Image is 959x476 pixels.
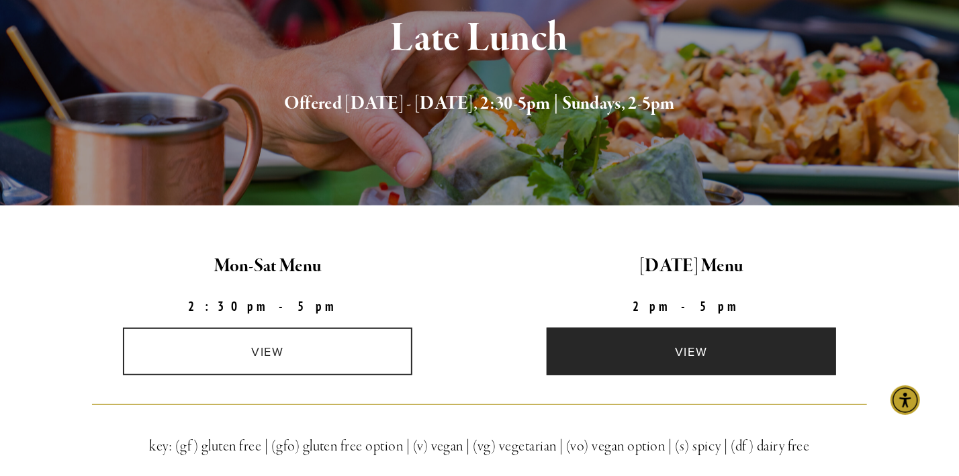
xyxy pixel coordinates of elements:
div: Accessibility Menu [890,385,920,415]
a: view [123,328,412,375]
h1: Late Lunch [92,17,867,60]
a: view [547,328,835,375]
h2: Offered [DATE] - [DATE], 2:30-5pm | Sundays, 2-5pm [92,90,867,118]
h2: [DATE] Menu [491,252,892,281]
h3: key: (gf) gluten free | (gfo) gluten free option | (v) vegan | (vg) vegetarian | (vo) vegan optio... [92,434,867,459]
h2: Mon-Sat Menu [67,252,468,281]
strong: 2pm-5pm [633,298,750,314]
strong: 2:30pm-5pm [188,298,348,314]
